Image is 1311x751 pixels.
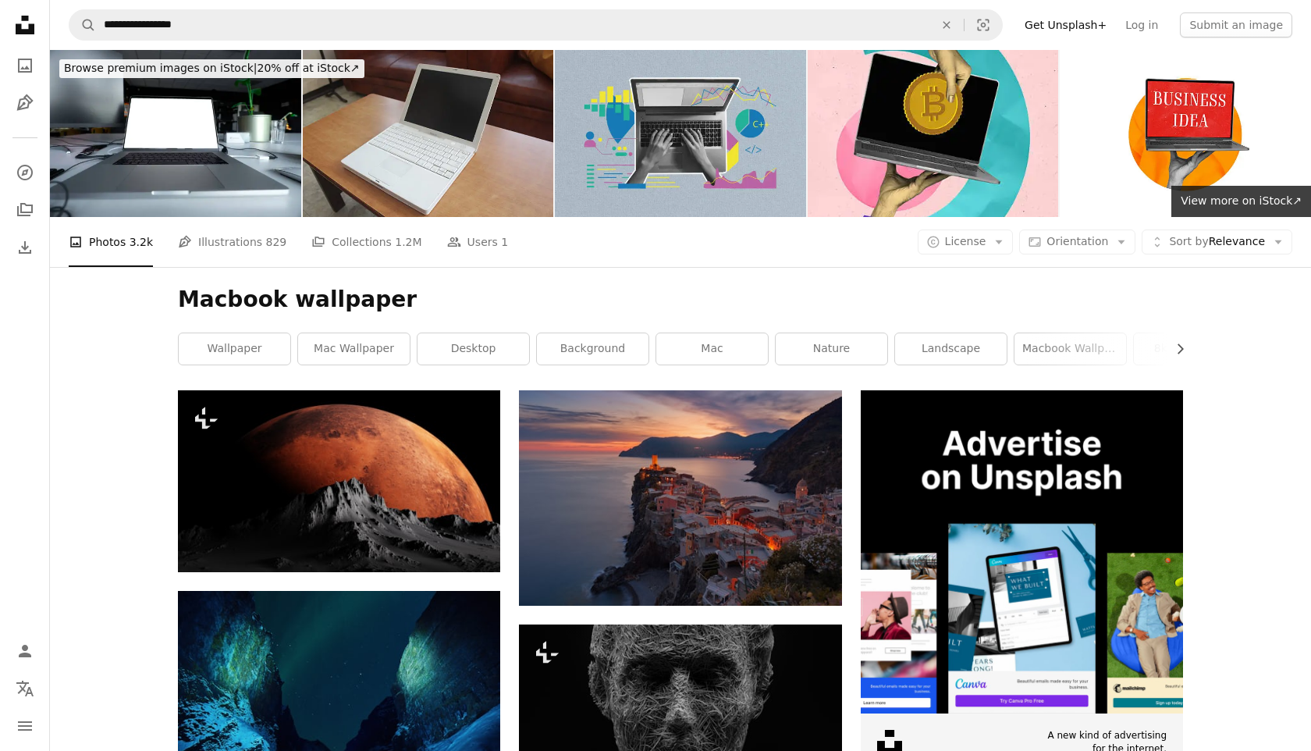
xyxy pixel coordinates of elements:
img: file-1635990755334-4bfd90f37242image [861,390,1183,713]
img: old white macbook with black screen isolated and blurred background [303,50,554,217]
span: 20% off at iStock ↗ [64,62,360,74]
button: Sort byRelevance [1142,230,1292,254]
a: Get Unsplash+ [1015,12,1116,37]
button: Submit an image [1180,12,1292,37]
button: Search Unsplash [69,10,96,40]
a: Download History [9,232,41,263]
a: Collections 1.2M [311,217,421,267]
span: Relevance [1169,234,1265,250]
button: scroll list to the right [1166,333,1183,365]
a: Illustrations 829 [178,217,286,267]
a: nature [776,333,887,365]
a: Photos [9,50,41,81]
img: MacBook Mockup in office [50,50,301,217]
img: Composite photo collage of hand hold macbook device business idea thought finding solution succes... [1060,50,1311,217]
span: Browse premium images on iStock | [64,62,257,74]
a: landscape [895,333,1007,365]
a: Users 1 [447,217,509,267]
span: 829 [266,233,287,251]
a: a red moon rising over the top of a mountain [178,474,500,488]
img: Composite photo collage of hands type macbook keyboard screen interface settings statistics chart... [555,50,806,217]
span: 1 [501,233,508,251]
button: Clear [929,10,964,40]
a: mac [656,333,768,365]
form: Find visuals sitewide [69,9,1003,41]
a: background [537,333,648,365]
a: Log in / Sign up [9,635,41,667]
span: Sort by [1169,235,1208,247]
a: a black and white photo of a man's face [519,707,841,721]
a: Browse premium images on iStock|20% off at iStock↗ [50,50,374,87]
a: macbook wallpaper aesthetic [1014,333,1126,365]
a: northern lights [178,691,500,705]
a: Illustrations [9,87,41,119]
a: Explore [9,157,41,188]
span: 1.2M [395,233,421,251]
button: License [918,230,1014,254]
a: mac wallpaper [298,333,410,365]
a: desktop [417,333,529,365]
span: Orientation [1046,235,1108,247]
a: 8k wallpaper [1134,333,1245,365]
a: Collections [9,194,41,226]
button: Visual search [965,10,1002,40]
button: Menu [9,710,41,742]
a: Log in [1116,12,1167,37]
a: aerial view of village on mountain cliff during orange sunset [519,491,841,505]
span: License [945,235,986,247]
button: Language [9,673,41,704]
h1: Macbook wallpaper [178,286,1183,314]
img: a red moon rising over the top of a mountain [178,390,500,571]
a: wallpaper [179,333,290,365]
button: Orientation [1019,230,1135,254]
span: View more on iStock ↗ [1181,194,1302,207]
img: aerial view of village on mountain cliff during orange sunset [519,390,841,605]
a: View more on iStock↗ [1171,186,1311,217]
img: Vertical photo collage of people hands hold macbook device bitcoin coin earnings freelance miner ... [808,50,1059,217]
